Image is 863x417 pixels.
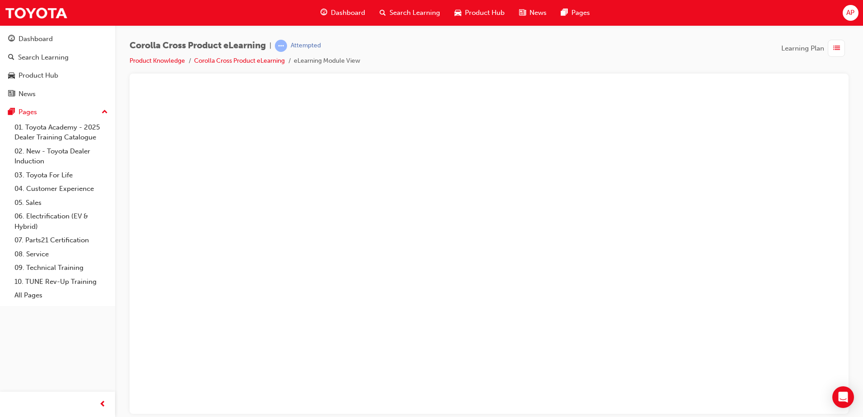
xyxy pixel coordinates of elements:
a: car-iconProduct Hub [447,4,512,22]
div: Search Learning [18,52,69,63]
span: car-icon [8,72,15,80]
span: Product Hub [465,8,505,18]
a: 04. Customer Experience [11,182,111,196]
span: guage-icon [320,7,327,19]
span: prev-icon [99,399,106,410]
img: Trak [5,3,68,23]
div: Attempted [291,42,321,50]
a: search-iconSearch Learning [372,4,447,22]
span: Corolla Cross Product eLearning [130,41,266,51]
span: Learning Plan [781,43,824,54]
a: pages-iconPages [554,4,597,22]
span: car-icon [455,7,461,19]
button: Pages [4,104,111,120]
span: news-icon [519,7,526,19]
span: pages-icon [561,7,568,19]
span: Pages [571,8,590,18]
div: Open Intercom Messenger [832,386,854,408]
a: News [4,86,111,102]
a: 10. TUNE Rev-Up Training [11,275,111,289]
a: 05. Sales [11,196,111,210]
span: Search Learning [390,8,440,18]
a: 06. Electrification (EV & Hybrid) [11,209,111,233]
a: news-iconNews [512,4,554,22]
div: Dashboard [19,34,53,44]
div: Pages [19,107,37,117]
a: 01. Toyota Academy - 2025 Dealer Training Catalogue [11,120,111,144]
a: 07. Parts21 Certification [11,233,111,247]
a: Search Learning [4,49,111,66]
li: eLearning Module View [294,56,360,66]
span: guage-icon [8,35,15,43]
a: Dashboard [4,31,111,47]
a: Product Knowledge [130,57,185,65]
span: search-icon [380,7,386,19]
a: All Pages [11,288,111,302]
span: list-icon [833,43,840,54]
span: up-icon [102,107,108,118]
a: guage-iconDashboard [313,4,372,22]
button: Learning Plan [781,40,849,57]
span: AP [846,8,854,18]
a: 09. Technical Training [11,261,111,275]
div: Product Hub [19,70,58,81]
span: | [269,41,271,51]
a: 08. Service [11,247,111,261]
button: DashboardSearch LearningProduct HubNews [4,29,111,104]
a: Product Hub [4,67,111,84]
span: News [529,8,547,18]
div: News [19,89,36,99]
button: AP [843,5,858,21]
span: search-icon [8,54,14,62]
a: 02. New - Toyota Dealer Induction [11,144,111,168]
a: Corolla Cross Product eLearning [194,57,285,65]
span: news-icon [8,90,15,98]
span: learningRecordVerb_ATTEMPT-icon [275,40,287,52]
span: Dashboard [331,8,365,18]
a: 03. Toyota For Life [11,168,111,182]
span: pages-icon [8,108,15,116]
